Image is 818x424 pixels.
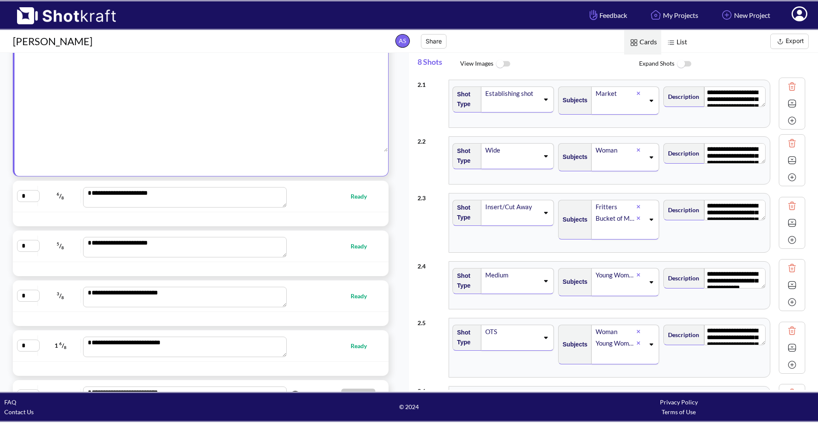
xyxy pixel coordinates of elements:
[484,201,539,213] div: Insert/Cut Away
[648,8,663,22] img: Home Icon
[40,289,81,303] span: /
[786,216,798,229] img: Expand Icon
[351,241,375,251] span: Ready
[642,4,705,26] a: My Projects
[493,55,513,73] img: ToggleOff Icon
[559,275,588,289] span: Subjects
[418,53,460,75] span: 8 Shots
[460,55,639,73] span: View Images
[786,97,798,110] img: Expand Icon
[418,257,444,271] div: 2 . 4
[786,154,798,167] img: Expand Icon
[57,191,59,196] span: 6
[559,93,588,107] span: Subjects
[418,382,444,396] div: 2 . 6
[588,8,599,22] img: Hand Icon
[624,30,661,55] span: Cards
[59,341,62,346] span: 6
[786,262,798,274] img: Trash Icon
[421,34,446,49] button: Share
[40,189,81,203] span: /
[665,37,677,48] img: List Icon
[61,245,64,251] span: 8
[453,144,477,168] span: Shot Type
[664,89,699,104] span: Description
[418,75,444,89] div: 2 . 1
[351,341,375,351] span: Ready
[786,114,798,127] img: Add Icon
[418,132,444,146] div: 2 . 2
[786,171,798,184] img: Add Icon
[664,271,699,285] span: Description
[786,234,798,246] img: Add Icon
[639,55,818,73] span: Expand Shots
[786,341,798,354] img: Expand Icon
[4,398,16,406] a: FAQ
[786,358,798,371] img: Add Icon
[559,150,588,164] span: Subjects
[453,87,477,111] span: Shot Type
[59,391,62,396] span: 7
[274,402,544,412] span: © 2024
[61,196,64,201] span: 8
[288,389,302,401] img: Camera Icon
[57,241,59,246] span: 5
[40,239,81,253] span: /
[595,213,637,224] div: Bucket of Munkoyo
[40,339,81,352] span: 1 /
[595,144,637,156] div: Woman
[786,80,798,93] img: Trash Icon
[628,37,639,48] img: Card Icon
[4,408,34,415] a: Contact Us
[595,88,637,99] div: Market
[544,407,814,417] div: Terms of Use
[40,389,81,402] span: 1 /
[418,314,444,328] div: 2 . 5
[595,326,637,337] div: Woman
[544,397,814,407] div: Privacy Policy
[351,191,375,201] span: Ready
[61,295,64,300] span: 8
[395,34,410,48] span: AS
[453,201,477,225] span: Shot Type
[664,328,699,342] span: Description
[559,213,588,227] span: Subjects
[786,279,798,291] img: Expand Icon
[588,10,627,20] span: Feedback
[453,269,477,293] span: Shot Type
[664,146,699,160] span: Description
[484,326,539,337] div: OTS
[484,269,539,281] div: Medium
[559,337,588,352] span: Subjects
[786,137,798,150] img: Trash Icon
[453,326,477,349] span: Shot Type
[786,387,798,399] img: Trash Icon
[341,389,375,402] button: Generate
[661,30,691,55] span: List
[786,324,798,337] img: Trash Icon
[595,269,637,281] div: Young Woman
[418,189,444,203] div: 2 . 3
[786,199,798,212] img: Trash Icon
[64,345,66,350] span: 8
[595,337,637,349] div: Young Woman
[786,296,798,309] img: Add Icon
[351,291,375,301] span: Ready
[595,201,637,213] div: Fritters
[484,144,539,156] div: Wide
[775,36,786,47] img: Export Icon
[484,88,539,99] div: Establishing shot
[57,291,59,296] span: 3
[770,34,809,49] button: Export
[720,8,734,22] img: Add Icon
[674,55,694,73] img: ToggleOff Icon
[664,203,699,217] span: Description
[713,4,777,26] a: New Project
